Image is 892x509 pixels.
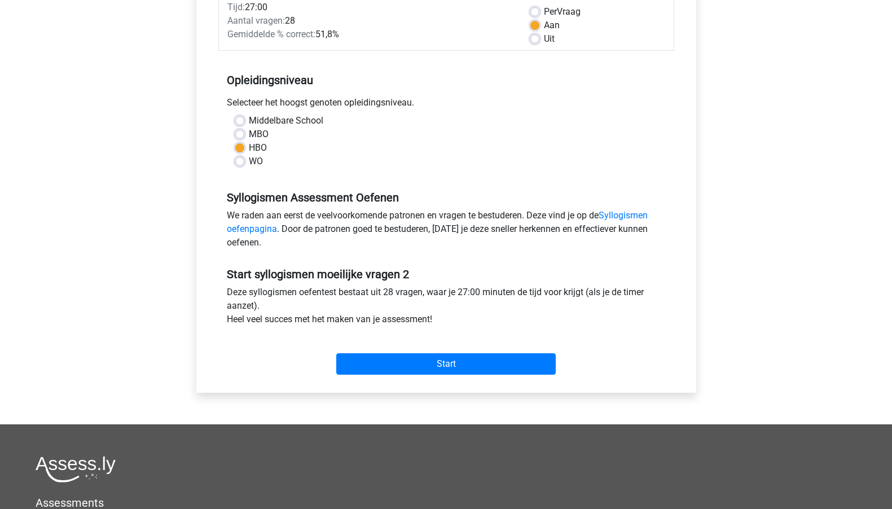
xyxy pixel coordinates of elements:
[227,267,666,281] h5: Start syllogismen moeilijke vragen 2
[219,14,522,28] div: 28
[544,5,581,19] label: Vraag
[218,96,674,114] div: Selecteer het hoogst genoten opleidingsniveau.
[249,141,267,155] label: HBO
[249,155,263,168] label: WO
[227,191,666,204] h5: Syllogismen Assessment Oefenen
[227,29,315,40] span: Gemiddelde % correct:
[544,6,557,17] span: Per
[336,353,556,375] input: Start
[218,286,674,331] div: Deze syllogismen oefentest bestaat uit 28 vragen, waar je 27:00 minuten de tijd voor krijgt (als ...
[227,2,245,12] span: Tijd:
[36,456,116,482] img: Assessly logo
[249,114,323,128] label: Middelbare School
[219,28,522,41] div: 51,8%
[227,15,285,26] span: Aantal vragen:
[219,1,522,14] div: 27:00
[544,32,555,46] label: Uit
[218,209,674,254] div: We raden aan eerst de veelvoorkomende patronen en vragen te bestuderen. Deze vind je op de . Door...
[227,69,666,91] h5: Opleidingsniveau
[544,19,560,32] label: Aan
[249,128,269,141] label: MBO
